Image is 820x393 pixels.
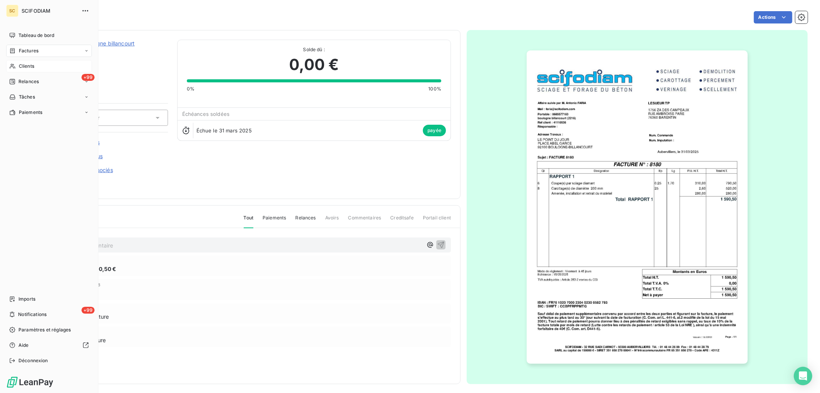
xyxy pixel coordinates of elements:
[6,91,92,103] a: Tâches
[22,8,77,14] span: SCIFODIAM
[527,50,748,364] img: invoice_thumbnail
[754,11,792,23] button: Actions
[423,214,451,227] span: Portail client
[19,63,34,70] span: Clients
[82,307,95,314] span: +99
[6,60,92,72] a: Clients
[187,85,195,92] span: 0%
[19,47,38,54] span: Factures
[6,75,92,88] a: +99Relances
[18,78,39,85] span: Relances
[6,5,18,17] div: SC
[18,342,29,349] span: Aide
[348,214,381,227] span: Commentaires
[6,376,54,388] img: Logo LeanPay
[18,326,71,333] span: Paramètres et réglages
[18,296,35,303] span: Imports
[19,109,42,116] span: Paiements
[19,94,35,100] span: Tâches
[18,32,54,39] span: Tableau de bord
[6,29,92,42] a: Tableau de bord
[88,265,116,273] span: 1 590,50 €
[6,339,92,351] a: Aide
[390,214,414,227] span: Creditsafe
[182,111,230,117] span: Échéances soldées
[187,46,441,53] span: Solde dû :
[423,125,446,136] span: payée
[325,214,339,227] span: Avoirs
[6,106,92,119] a: Paiements
[6,45,92,57] a: Factures
[6,293,92,305] a: Imports
[428,85,441,92] span: 100%
[6,324,92,336] a: Paramètres et réglages
[289,53,339,76] span: 0,00 €
[295,214,316,227] span: Relances
[18,311,47,318] span: Notifications
[263,214,286,227] span: Paiements
[60,49,168,55] span: 41110536
[244,214,254,228] span: Tout
[82,74,95,81] span: +99
[794,367,812,385] div: Open Intercom Messenger
[196,127,252,134] span: Échue le 31 mars 2025
[18,357,48,364] span: Déconnexion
